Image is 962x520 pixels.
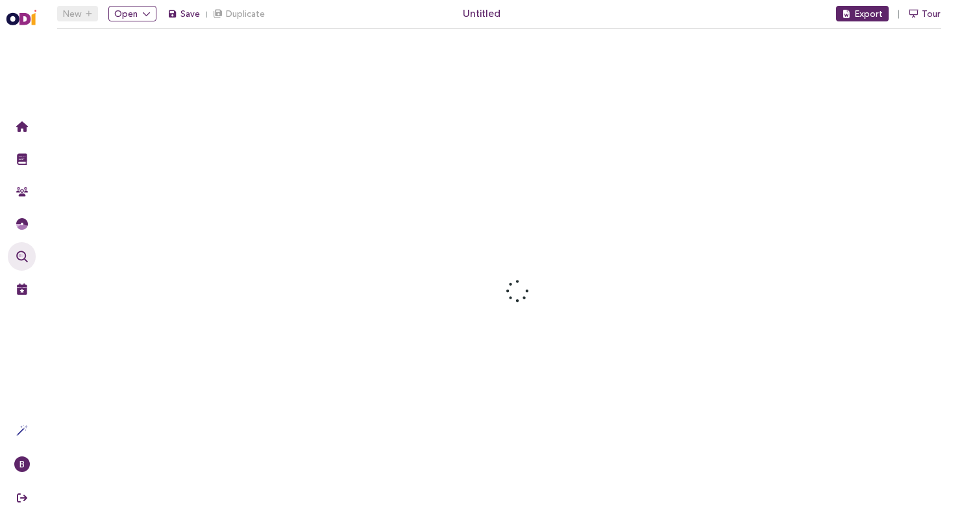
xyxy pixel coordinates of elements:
[908,6,941,21] button: Tour
[855,6,883,21] span: Export
[8,275,36,303] button: Live Events
[16,251,28,262] img: Outcome Validation
[167,6,201,21] button: Save
[8,416,36,445] button: Actions
[114,6,138,21] span: Open
[16,218,28,230] img: JTBD Needs Framework
[8,177,36,206] button: Community
[16,186,28,197] img: Community
[19,456,25,472] span: B
[8,112,36,141] button: Home
[212,6,265,21] button: Duplicate
[8,242,36,271] button: Outcome Validation
[836,6,889,21] button: Export
[180,6,200,21] span: Save
[16,425,28,436] img: Actions
[108,6,156,21] button: Open
[57,6,98,21] button: New
[8,450,36,478] button: B
[922,6,941,21] span: Tour
[16,153,28,165] img: Training
[463,5,500,21] span: Untitled
[16,283,28,295] img: Live Events
[8,484,36,512] button: Sign Out
[8,210,36,238] button: Needs Framework
[8,145,36,173] button: Training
